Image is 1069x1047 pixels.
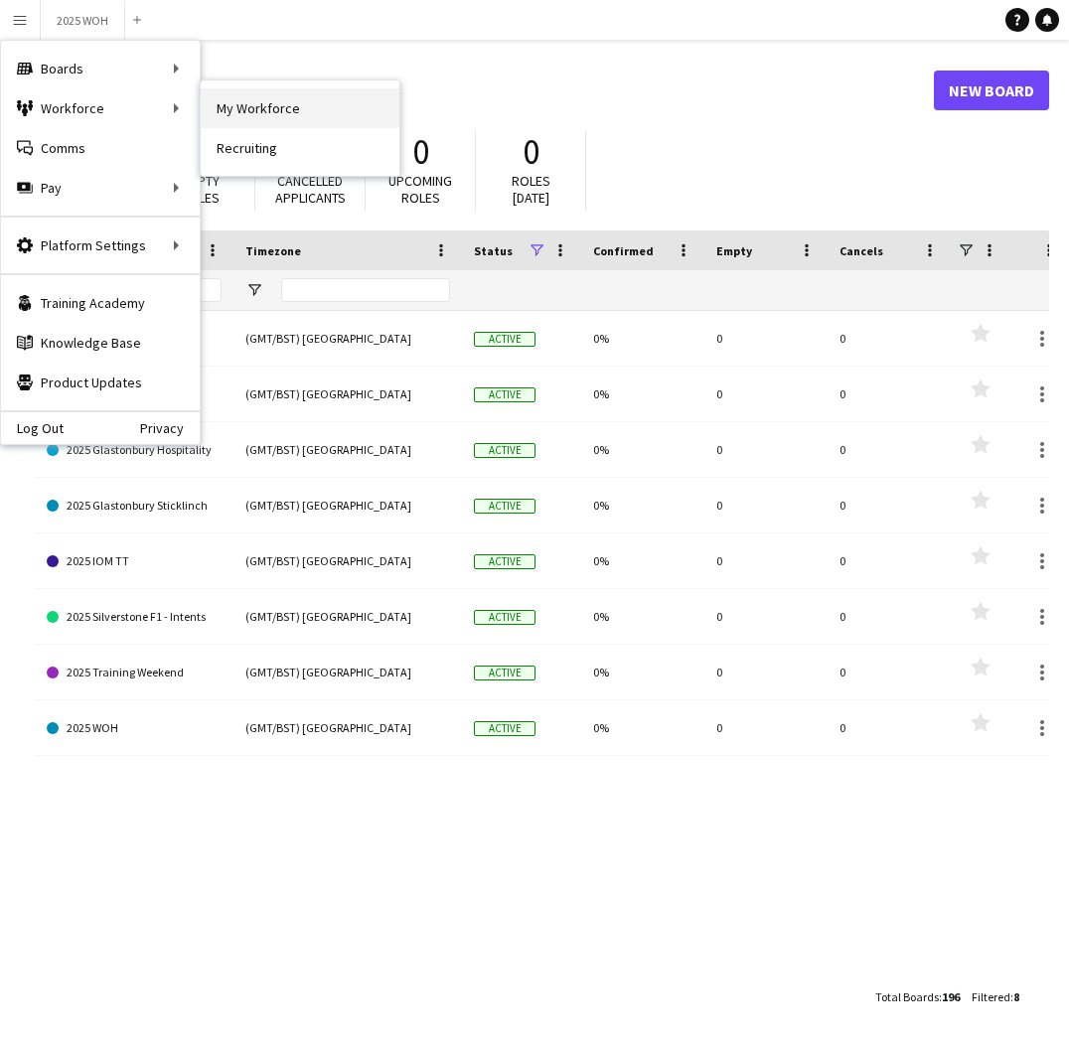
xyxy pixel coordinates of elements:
a: Training Academy [1,283,200,323]
span: Active [474,332,535,347]
div: 0% [581,478,704,532]
div: (GMT/BST) [GEOGRAPHIC_DATA] [233,700,462,755]
a: Comms [1,128,200,168]
a: 2025 Glastonbury Sticklinch [47,478,222,533]
div: 0 [704,367,828,421]
span: 0 [412,130,429,174]
div: 0 [704,533,828,588]
span: Filtered [972,989,1010,1004]
div: 0% [581,700,704,755]
a: Log Out [1,420,64,436]
span: Active [474,610,535,625]
span: Total Boards [875,989,939,1004]
div: 0 [828,311,951,366]
div: 0 [704,422,828,477]
div: (GMT/BST) [GEOGRAPHIC_DATA] [233,589,462,644]
div: 0 [828,367,951,421]
div: 0 [828,700,951,755]
span: Upcoming roles [388,172,452,207]
a: 2025 Glastonbury Hospitality [47,422,222,478]
h1: Boards [35,75,934,105]
button: 2025 WOH [41,1,125,40]
div: (GMT/BST) [GEOGRAPHIC_DATA] [233,367,462,421]
span: Status [474,243,513,258]
div: 0 [704,589,828,644]
div: 0% [581,645,704,699]
div: 0 [828,533,951,588]
div: 0% [581,533,704,588]
a: 2025 Silverstone F1 - Intents [47,589,222,645]
div: (GMT/BST) [GEOGRAPHIC_DATA] [233,533,462,588]
div: 0% [581,589,704,644]
a: My Workforce [201,88,399,128]
div: 0 [704,478,828,532]
span: Active [474,666,535,680]
span: Active [474,721,535,736]
div: 0% [581,422,704,477]
div: (GMT/BST) [GEOGRAPHIC_DATA] [233,311,462,366]
div: 0 [704,645,828,699]
div: 0 [828,422,951,477]
div: (GMT/BST) [GEOGRAPHIC_DATA] [233,478,462,532]
span: Cancels [840,243,883,258]
span: Timezone [245,243,301,258]
span: 0 [523,130,539,174]
div: 0 [828,645,951,699]
span: Confirmed [593,243,654,258]
span: Active [474,499,535,514]
span: Empty [716,243,752,258]
div: Platform Settings [1,225,200,265]
span: Active [474,443,535,458]
div: 0 [704,311,828,366]
div: (GMT/BST) [GEOGRAPHIC_DATA] [233,645,462,699]
a: New Board [934,71,1049,110]
span: 8 [1013,989,1019,1004]
a: 2025 WOH [47,700,222,756]
button: Open Filter Menu [245,281,263,299]
a: Privacy [140,420,200,436]
div: Pay [1,168,200,208]
a: Knowledge Base [1,323,200,363]
div: (GMT/BST) [GEOGRAPHIC_DATA] [233,422,462,477]
div: Workforce [1,88,200,128]
div: 0 [828,478,951,532]
span: Cancelled applicants [275,172,346,207]
span: Roles [DATE] [512,172,550,207]
div: 0% [581,367,704,421]
div: 0% [581,311,704,366]
div: 0 [828,589,951,644]
div: 0 [704,700,828,755]
span: Active [474,387,535,402]
input: Timezone Filter Input [281,278,450,302]
a: 2025 Training Weekend [47,645,222,700]
span: Active [474,554,535,569]
span: 196 [942,989,960,1004]
div: : [875,977,960,1016]
a: Product Updates [1,363,200,402]
div: : [972,977,1019,1016]
div: Boards [1,49,200,88]
a: Recruiting [201,128,399,168]
a: 2025 IOM TT [47,533,222,589]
